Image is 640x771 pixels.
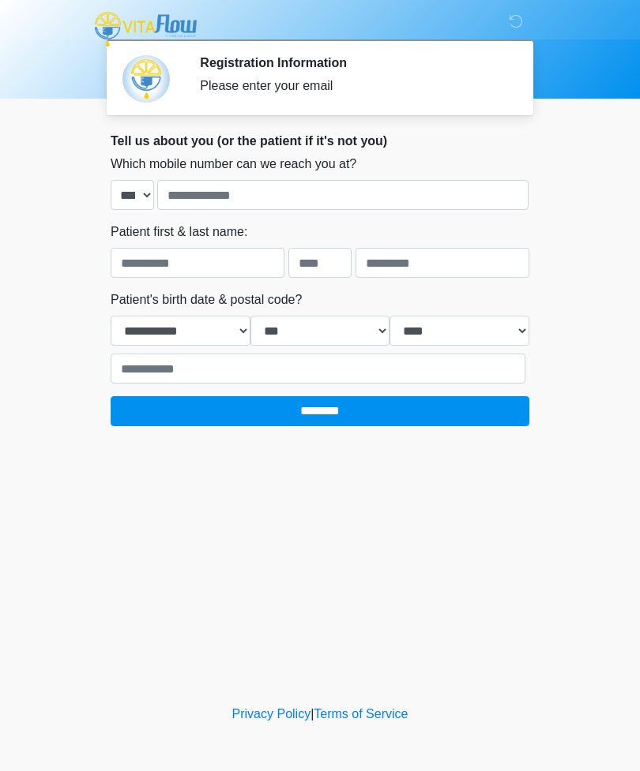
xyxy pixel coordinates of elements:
h2: Registration Information [200,55,506,70]
img: Vitaflow IV Hydration and Health Logo [95,12,197,47]
div: Please enter your email [200,77,506,95]
a: Privacy Policy [232,707,311,720]
label: Patient first & last name: [111,223,247,241]
label: Patient's birth date & postal code? [111,290,302,309]
a: Terms of Service [314,707,408,720]
a: | [311,707,314,720]
img: Agent Avatar [122,55,170,103]
h2: Tell us about you (or the patient if it's not you) [111,133,529,148]
label: Which mobile number can we reach you at? [111,155,356,174]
